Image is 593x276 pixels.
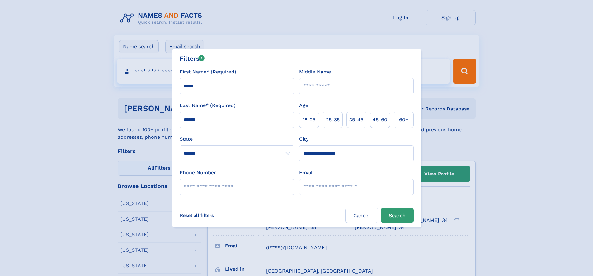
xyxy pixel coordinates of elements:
label: First Name* (Required) [180,68,236,76]
label: State [180,135,294,143]
span: 25‑35 [326,116,340,124]
button: Search [381,208,414,223]
span: 45‑60 [373,116,387,124]
label: Last Name* (Required) [180,102,236,109]
label: Phone Number [180,169,216,176]
label: Age [299,102,308,109]
label: City [299,135,308,143]
label: Middle Name [299,68,331,76]
label: Email [299,169,313,176]
span: 60+ [399,116,408,124]
span: 35‑45 [349,116,363,124]
label: Cancel [345,208,378,223]
span: 18‑25 [303,116,315,124]
div: Filters [180,54,205,63]
label: Reset all filters [176,208,218,223]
